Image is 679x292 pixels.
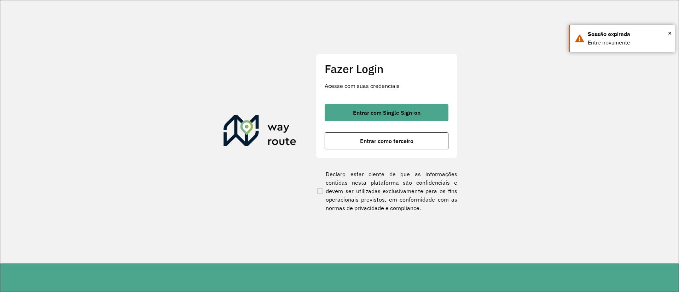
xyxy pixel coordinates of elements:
span: Entrar como terceiro [360,138,413,144]
img: Roteirizador AmbevTech [224,115,296,149]
span: × [668,28,672,38]
button: button [325,104,448,121]
button: button [325,132,448,149]
p: Acesse com suas credenciais [325,82,448,90]
div: Entre novamente [588,38,669,47]
h2: Fazer Login [325,62,448,76]
label: Declaro estar ciente de que as informações contidas nesta plataforma são confidenciais e devem se... [316,170,457,212]
div: Sessão expirada [588,30,669,38]
button: Close [668,28,672,38]
span: Entrar com Single Sign-on [353,110,420,115]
